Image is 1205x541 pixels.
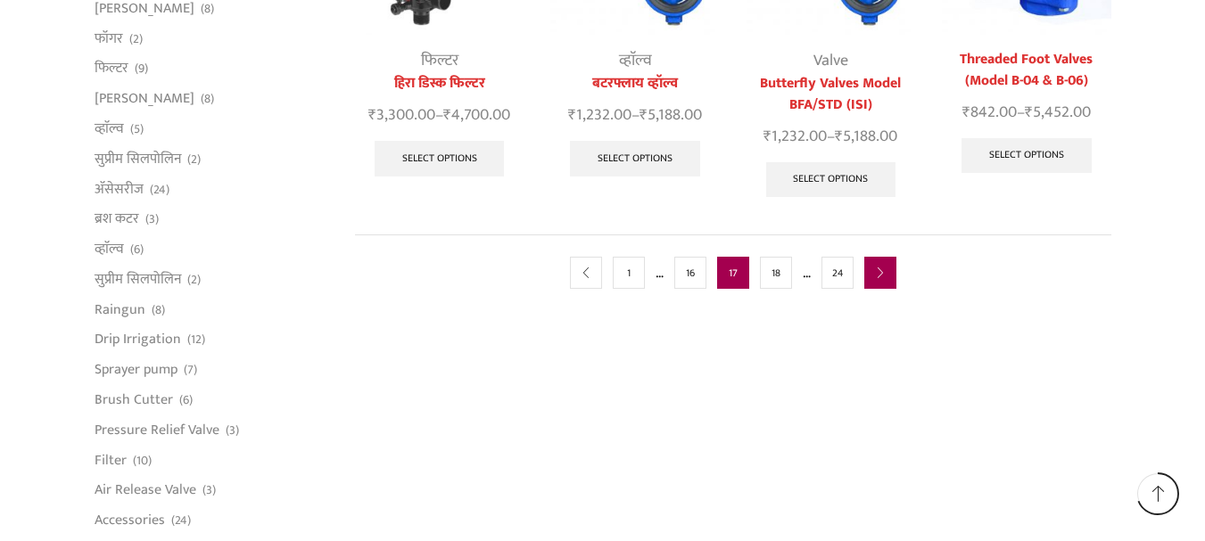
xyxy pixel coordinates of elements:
[95,204,139,234] a: ब्रश कटर
[355,73,524,94] a: हिरा डिस्क फिल्टर
[187,331,205,348] span: (12)
[717,257,749,289] span: Page 17
[568,102,576,128] span: ₹
[813,47,848,74] a: Valve
[835,123,897,150] bdi: 5,188.00
[95,84,194,114] a: [PERSON_NAME]
[763,123,827,150] bdi: 1,232.00
[674,257,706,289] a: Page 16
[95,113,124,143] a: व्हाॅल्व
[95,294,145,324] a: Raingun
[568,102,631,128] bdi: 1,232.00
[171,512,191,529] span: (24)
[368,102,435,128] bdi: 3,300.00
[368,102,376,128] span: ₹
[821,257,854,289] a: Page 24
[130,120,144,138] span: (5)
[375,141,505,176] a: Select options for “हिरा डिस्क फिल्टर”
[355,103,524,127] span: –
[747,125,915,149] span: –
[766,162,896,198] a: Select options for “Butterfly Valves Model BFA/STD (ISI)”
[187,151,201,168] span: (2)
[95,445,127,475] a: Filter
[226,422,239,439] span: (3)
[179,391,193,409] span: (6)
[150,181,169,199] span: (24)
[747,73,915,116] a: Butterfly Valves Model BFA/STD (ISI)
[550,103,719,127] span: –
[421,47,458,74] a: फिल्टर
[656,261,664,284] span: …
[443,102,510,128] bdi: 4,700.00
[129,30,143,48] span: (2)
[760,257,792,289] a: Page 18
[95,174,144,204] a: अ‍ॅसेसरीज
[550,73,719,94] a: बटरफ्लाय व्हॉल्व
[95,385,173,415] a: Brush Cutter
[145,210,159,228] span: (3)
[835,123,843,150] span: ₹
[187,271,201,289] span: (2)
[95,475,196,505] a: Air Release Valve
[95,23,123,53] a: फॉगर
[640,102,702,128] bdi: 5,188.00
[763,123,772,150] span: ₹
[803,261,811,284] span: …
[184,361,197,379] span: (7)
[130,241,144,258] span: (6)
[95,414,219,445] a: Pressure Relief Valve
[942,101,1110,125] span: –
[962,99,970,126] span: ₹
[95,324,181,355] a: Drip Irrigation
[570,141,700,176] a: Select options for “बटरफ्लाय व्हॉल्व”
[95,143,181,174] a: सुप्रीम सिलपोलिन
[962,138,1092,174] a: Select options for “Threaded Foot Valves (Model B-04 & B-06)”
[202,481,216,499] span: (3)
[95,355,177,385] a: Sprayer pump
[1025,99,1033,126] span: ₹
[962,99,1017,126] bdi: 842.00
[135,60,148,78] span: (9)
[443,102,451,128] span: ₹
[619,47,652,74] a: व्हाॅल्व
[95,505,165,536] a: Accessories
[133,452,152,470] span: (10)
[640,102,648,128] span: ₹
[1025,99,1091,126] bdi: 5,452.00
[95,264,181,294] a: सुप्रीम सिलपोलिन
[95,53,128,84] a: फिल्टर
[95,234,124,265] a: व्हाॅल्व
[355,234,1111,310] nav: Product Pagination
[942,49,1110,92] a: Threaded Foot Valves (Model B-04 & B-06)
[201,90,214,108] span: (8)
[613,257,645,289] a: Page 1
[152,301,165,319] span: (8)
